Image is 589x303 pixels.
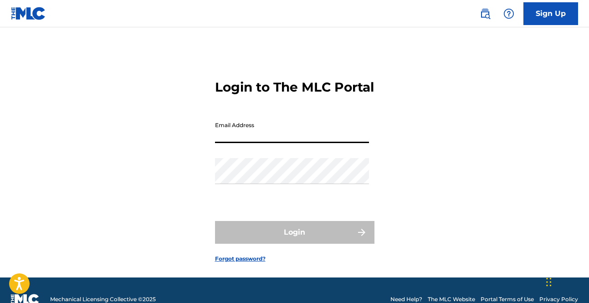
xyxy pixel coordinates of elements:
a: Forgot password? [215,255,266,263]
div: Arrastrar [546,268,552,296]
h3: Login to The MLC Portal [215,79,374,95]
img: search [480,8,491,19]
img: MLC Logo [11,7,46,20]
a: Public Search [476,5,494,23]
div: Help [500,5,518,23]
a: Sign Up [523,2,578,25]
img: help [503,8,514,19]
iframe: Chat Widget [543,259,589,303]
div: Widget de chat [543,259,589,303]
